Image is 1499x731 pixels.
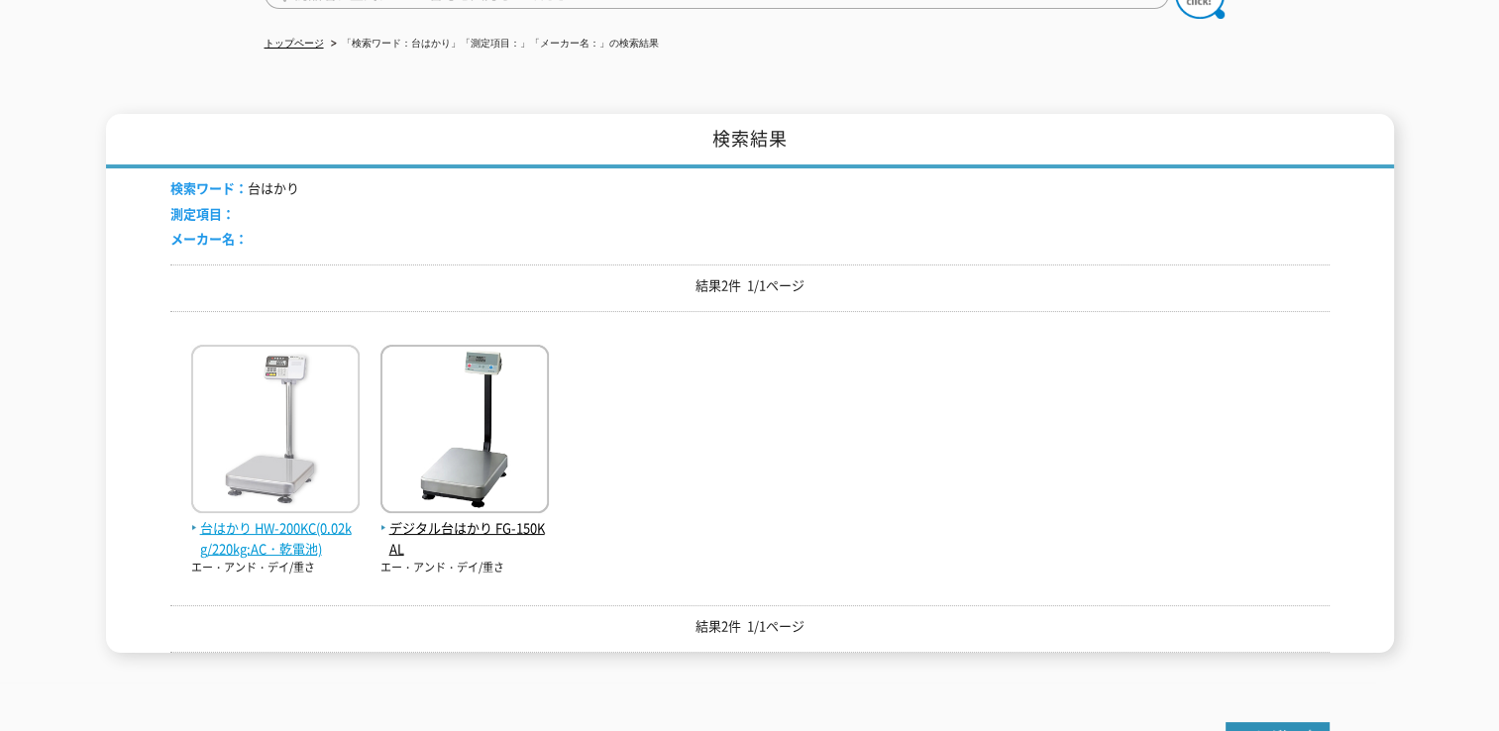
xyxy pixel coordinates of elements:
[170,616,1330,637] p: 結果2件 1/1ページ
[191,560,360,576] p: エー・アンド・デイ/重さ
[327,34,659,54] li: 「検索ワード：台はかり」「測定項目：」「メーカー名：」の検索結果
[106,114,1394,168] h1: 検索結果
[380,345,549,518] img: FG-150KAL
[380,560,549,576] p: エー・アンド・デイ/重さ
[191,497,360,559] a: 台はかり HW-200KC(0.02kg/220kg:AC・乾電池)
[380,518,549,560] span: デジタル台はかり FG-150KAL
[191,345,360,518] img: HW-200KC(0.02kg/220kg:AC・乾電池)
[170,178,299,199] li: 台はかり
[170,275,1330,296] p: 結果2件 1/1ページ
[191,518,360,560] span: 台はかり HW-200KC(0.02kg/220kg:AC・乾電池)
[170,204,235,223] span: 測定項目：
[170,229,248,248] span: メーカー名：
[265,38,324,49] a: トップページ
[380,497,549,559] a: デジタル台はかり FG-150KAL
[170,178,248,197] span: 検索ワード：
